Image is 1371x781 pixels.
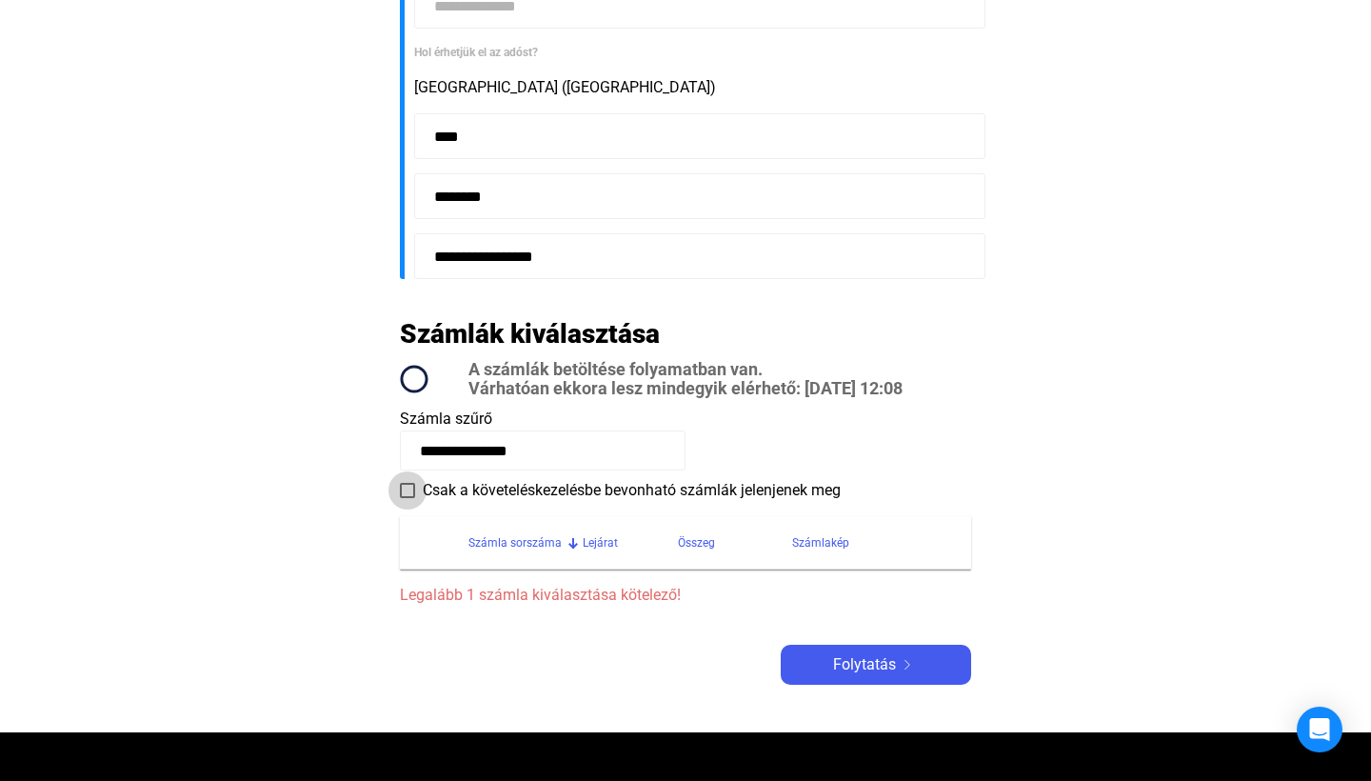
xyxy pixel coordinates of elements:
img: arrow-right-white [896,660,919,670]
div: Számla sorszáma [468,531,562,554]
div: Számla sorszáma [468,531,583,554]
span: Folytatás [833,653,896,676]
span: A számlák betöltése folyamatban van. [468,360,903,379]
div: Hol érhetjük el az adóst? [414,43,971,62]
span: Számla szűrő [400,410,492,428]
span: Csak a követeléskezelésbe bevonható számlák jelenjenek meg [423,479,841,502]
div: Lejárat [583,531,618,554]
span: Legalább 1 számla kiválasztása kötelező! [400,584,971,607]
div: Számlakép [792,531,849,554]
h2: Számlák kiválasztása [400,317,660,350]
div: Lejárat [583,531,678,554]
span: Várhatóan ekkora lesz mindegyik elérhető: [DATE] 12:08 [468,379,903,398]
div: Összeg [678,531,715,554]
button: Folytatásarrow-right-white [781,645,971,685]
div: [GEOGRAPHIC_DATA] ([GEOGRAPHIC_DATA]) [414,76,971,99]
div: Open Intercom Messenger [1297,707,1342,752]
div: Összeg [678,531,792,554]
div: Számlakép [792,531,948,554]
